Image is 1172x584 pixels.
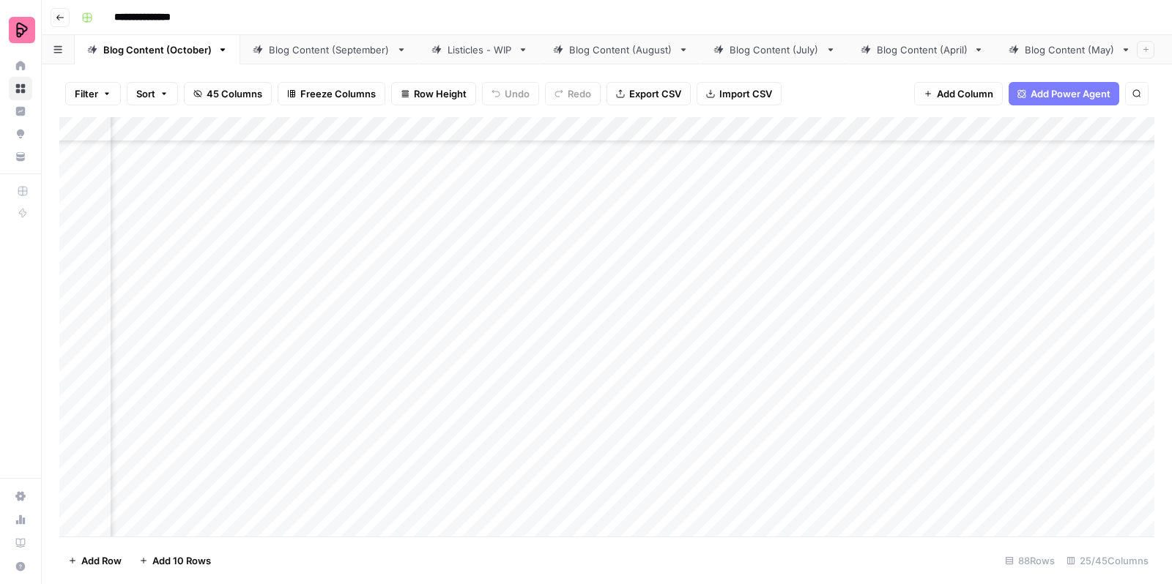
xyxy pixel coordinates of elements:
a: Insights [9,100,32,123]
div: Blog Content (August) [569,42,672,57]
button: Export CSV [607,82,691,105]
a: Usage [9,508,32,531]
a: Blog Content (August) [541,35,701,64]
div: 25/45 Columns [1061,549,1154,572]
span: Add Row [81,553,122,568]
a: Browse [9,77,32,100]
a: Your Data [9,145,32,168]
span: Redo [568,86,591,101]
div: Blog Content (April) [877,42,968,57]
a: Home [9,54,32,78]
button: Sort [127,82,178,105]
button: Add Row [59,549,130,572]
div: Listicles - WIP [448,42,512,57]
a: Listicles - WIP [419,35,541,64]
div: 88 Rows [999,549,1061,572]
div: Blog Content (July) [730,42,820,57]
span: Export CSV [629,86,681,101]
button: Freeze Columns [278,82,385,105]
a: Blog Content (October) [75,35,240,64]
button: Add Column [914,82,1003,105]
span: Filter [75,86,98,101]
a: Blog Content (May) [996,35,1143,64]
a: Blog Content (July) [701,35,848,64]
button: Add 10 Rows [130,549,220,572]
button: Row Height [391,82,476,105]
span: Row Height [414,86,467,101]
div: Blog Content (May) [1025,42,1115,57]
button: Redo [545,82,601,105]
a: Blog Content (September) [240,35,419,64]
div: Blog Content (September) [269,42,390,57]
button: Help + Support [9,555,32,578]
span: Freeze Columns [300,86,376,101]
a: Blog Content (April) [848,35,996,64]
a: Learning Hub [9,531,32,555]
img: Preply Logo [9,17,35,43]
a: Settings [9,484,32,508]
span: Add Column [937,86,993,101]
span: 45 Columns [207,86,262,101]
button: 45 Columns [184,82,272,105]
button: Filter [65,82,121,105]
button: Import CSV [697,82,782,105]
span: Add Power Agent [1031,86,1110,101]
a: Opportunities [9,122,32,146]
span: Import CSV [719,86,772,101]
span: Add 10 Rows [152,553,211,568]
button: Undo [482,82,539,105]
span: Sort [136,86,155,101]
div: Blog Content (October) [103,42,212,57]
button: Add Power Agent [1009,82,1119,105]
span: Undo [505,86,530,101]
button: Workspace: Preply [9,12,32,48]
